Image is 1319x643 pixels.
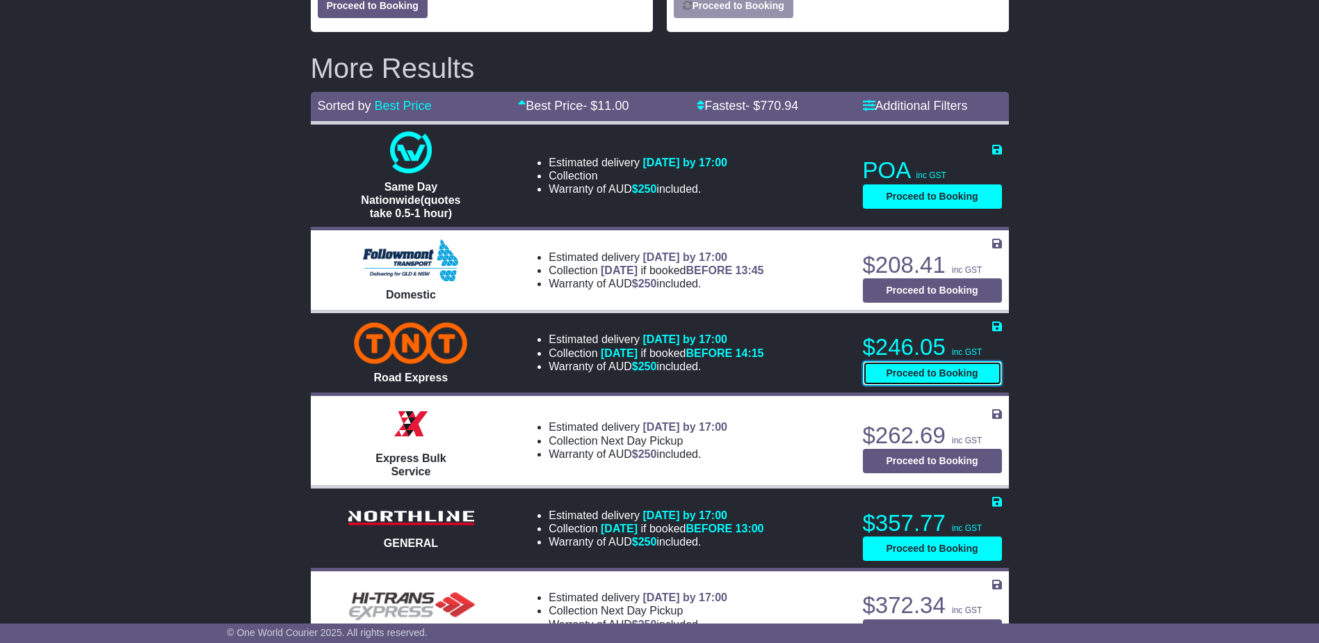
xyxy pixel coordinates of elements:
span: if booked [601,347,763,359]
li: Warranty of AUD included. [549,535,763,548]
span: [DATE] by 17:00 [642,509,727,521]
span: 13:00 [736,523,764,534]
span: 14:15 [736,347,764,359]
span: BEFORE [686,347,732,359]
span: Next Day Pickup [601,435,683,447]
li: Collection [549,434,727,447]
a: Fastest- $770.94 [697,99,798,113]
li: Estimated delivery [549,591,727,604]
li: Estimated delivery [549,420,727,434]
button: Proceed to Booking [863,449,1002,473]
span: $ [632,278,657,289]
li: Estimated delivery [549,251,763,264]
span: if booked [601,523,763,534]
span: [DATE] [601,523,638,534]
span: Domestic [386,289,436,301]
span: Road Express [374,372,448,383]
span: BEFORE [686,264,732,276]
p: $357.77 [863,509,1002,537]
li: Warranty of AUD included. [549,618,727,631]
span: 250 [638,619,657,630]
span: 770.94 [760,99,798,113]
li: Collection [549,347,763,360]
span: inc GST [916,170,946,180]
span: Next Day Pickup [601,605,683,617]
span: [DATE] [601,264,638,276]
li: Collection [549,169,727,182]
button: Proceed to Booking [863,184,1002,209]
span: [DATE] by 17:00 [642,251,727,263]
span: $ [632,448,657,460]
img: HiTrans (Machship): General [341,580,480,621]
span: [DATE] by 17:00 [642,421,727,433]
h2: More Results [311,53,1009,84]
p: $372.34 [863,592,1002,619]
li: Collection [549,604,727,617]
li: Collection [549,522,763,535]
span: GENERAL [384,537,438,549]
span: Sorted by [318,99,371,113]
span: inc GST [952,347,982,357]
li: Warranty of AUD included. [549,182,727,196]
p: $246.05 [863,333,1002,361]
span: [DATE] by 17:00 [642,592,727,603]
span: BEFORE [686,523,732,534]
span: 250 [638,536,657,548]
span: 250 [638,448,657,460]
span: - $ [583,99,629,113]
span: 250 [638,278,657,289]
p: $208.41 [863,251,1002,279]
li: Collection [549,264,763,277]
img: TNT Domestic: Road Express [354,322,467,364]
img: Followmont Transport: Domestic [363,239,458,281]
span: inc GST [952,436,982,445]
img: Border Express: Express Bulk Service [390,403,432,445]
span: Express Bulk Service [375,452,446,477]
span: $ [632,183,657,195]
li: Estimated delivery [549,333,763,346]
span: [DATE] by 17:00 [642,157,727,168]
li: Warranty of AUD included. [549,447,727,461]
span: 13:45 [736,264,764,276]
span: © One World Courier 2025. All rights reserved. [227,627,428,638]
span: 250 [638,360,657,372]
span: $ [632,536,657,548]
span: if booked [601,264,763,276]
span: - $ [745,99,798,113]
span: inc GST [952,265,982,275]
span: 11.00 [597,99,629,113]
img: Northline Distribution: GENERAL [341,507,480,530]
span: $ [632,360,657,372]
button: Proceed to Booking [863,361,1002,386]
a: Best Price- $11.00 [518,99,629,113]
a: Best Price [375,99,432,113]
img: One World Courier: Same Day Nationwide(quotes take 0.5-1 hour) [390,132,432,173]
p: $262.69 [863,422,1002,450]
span: inc GST [952,605,982,615]
p: POA [863,157,1002,184]
button: Proceed to Booking [863,537,1002,561]
li: Estimated delivery [549,509,763,522]
li: Warranty of AUD included. [549,360,763,373]
span: [DATE] by 17:00 [642,333,727,345]
span: [DATE] [601,347,638,359]
a: Additional Filters [863,99,968,113]
span: $ [632,619,657,630]
li: Warranty of AUD included. [549,277,763,290]
span: 250 [638,183,657,195]
span: Same Day Nationwide(quotes take 0.5-1 hour) [361,181,460,219]
span: inc GST [952,523,982,533]
li: Estimated delivery [549,156,727,169]
button: Proceed to Booking [863,278,1002,303]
